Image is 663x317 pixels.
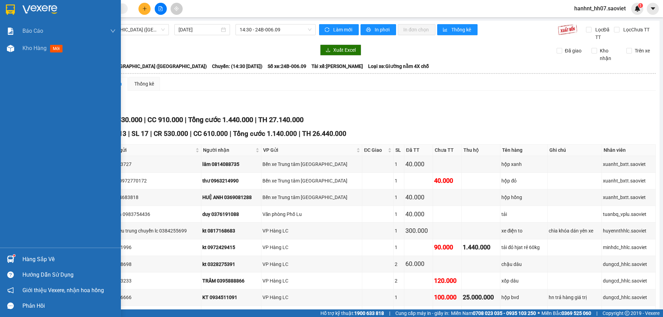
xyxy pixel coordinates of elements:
[6,4,15,15] img: logo-vxr
[404,145,433,156] th: Đã TT
[262,244,361,251] div: VP Hàng LC
[7,271,14,278] span: question-circle
[104,277,200,285] div: 0985193233
[398,24,435,35] button: In đơn chọn
[603,244,654,251] div: minhdc_hhlc.saoviet
[395,294,403,301] div: 1
[185,116,186,124] span: |
[230,130,231,138] span: |
[395,260,403,268] div: 2
[603,177,654,185] div: xuanht_bxtt.saoviet
[110,28,116,34] span: down
[501,194,546,201] div: hộp hồng
[395,177,403,185] div: 1
[147,116,183,124] span: CC 910.000
[203,146,254,154] span: Người nhận
[202,277,260,285] div: TRÂM 0395888866
[395,227,403,235] div: 1
[434,242,460,252] div: 90.000
[261,156,363,172] td: Bến xe Trung tâm Lào Cai
[434,276,460,286] div: 120.000
[437,24,478,35] button: bar-chartThống kê
[174,6,179,11] span: aim
[603,277,654,285] div: dungcd_hhlc.saoviet
[132,130,148,138] span: SL 17
[434,293,460,302] div: 100.000
[597,47,621,62] span: Kho nhận
[451,26,472,33] span: Thống kê
[501,210,546,218] div: tải
[193,130,228,138] span: CC 610.000
[142,6,147,11] span: plus
[258,116,304,124] span: TH 27.140.000
[202,244,260,251] div: kt 0972429415
[262,294,361,301] div: VP Hàng LC
[150,130,152,138] span: |
[639,3,642,8] span: 1
[405,192,432,202] div: 40.000
[596,309,597,317] span: |
[354,310,384,316] strong: 1900 633 818
[319,24,359,35] button: syncLàm mới
[603,160,654,168] div: xuanht_bxtt.saoviet
[7,45,14,52] img: warehouse-icon
[104,260,200,268] div: 0386698698
[632,47,653,55] span: Trên xe
[104,210,200,218] div: anh sơn 0983754436
[263,146,355,154] span: VP Gửi
[202,160,260,168] div: lâm 0814088735
[501,277,546,285] div: xốp dâu
[561,310,591,316] strong: 0369 525 060
[395,160,403,168] div: 1
[366,27,372,33] span: printer
[261,273,363,289] td: VP Hàng LC
[261,206,363,222] td: Văn phòng Phố Lu
[7,256,14,263] img: warehouse-icon
[501,160,546,168] div: hộp xanh
[395,309,449,317] span: Cung cấp máy in - giấy in:
[501,244,546,251] div: tải đỏ hjat rẻ 60kg
[562,47,584,55] span: Đã giao
[104,294,200,301] div: 0562506666
[501,227,546,235] div: xe điện to
[7,28,14,35] img: solution-icon
[333,26,353,33] span: Làm mới
[261,173,363,189] td: Bến xe Trung tâm Lào Cai
[104,177,200,185] div: Quỳnh 0972770172
[325,27,330,33] span: sync
[333,46,356,54] span: Xuất Excel
[262,227,361,235] div: VP Hàng LC
[262,210,361,218] div: Văn phòng Phố Lu
[202,294,260,301] div: KT 0934511091
[463,242,499,252] div: 1.440.000
[647,3,659,15] button: caret-down
[405,159,432,169] div: 40.000
[320,309,384,317] span: Hỗ trợ kỹ thuật:
[473,310,536,316] strong: 0708 023 035 - 0935 103 250
[7,287,14,294] span: notification
[501,294,546,301] div: hộp bvd
[405,259,432,269] div: 60.000
[22,254,116,265] div: Hàng sắp về
[558,24,577,35] img: 9k=
[299,130,300,138] span: |
[154,130,188,138] span: CR 530.000
[22,45,47,51] span: Kho hàng
[302,130,346,138] span: TH 26.440.000
[433,145,462,156] th: Chưa TT
[549,294,600,301] div: hn trả hàng giá trị
[463,293,499,302] div: 25.000.000
[501,260,546,268] div: chậu dâu
[202,194,260,201] div: HUỆ ANH 0369081288
[188,116,253,124] span: Tổng cước 1.440.000
[261,239,363,256] td: VP Hàng LC
[395,244,403,251] div: 1
[261,256,363,273] td: VP Hàng LC
[326,48,330,53] span: download
[602,145,656,156] th: Nhân viên
[462,145,500,156] th: Thu hộ
[395,210,403,218] div: 1
[443,27,449,33] span: bar-chart
[158,6,163,11] span: file-add
[202,260,260,268] div: kt 0328275391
